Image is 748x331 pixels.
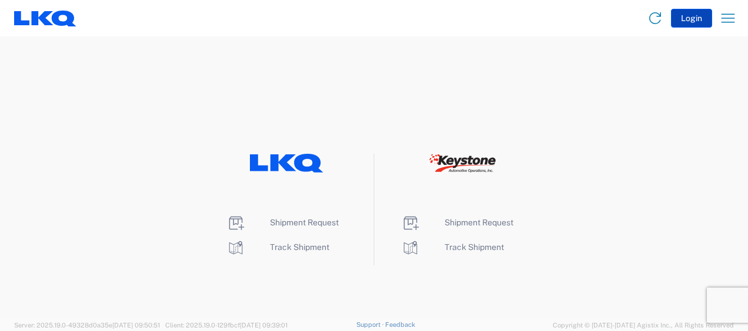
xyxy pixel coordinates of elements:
span: Track Shipment [445,242,504,252]
span: [DATE] 09:50:51 [112,322,160,329]
a: Shipment Request [401,218,513,227]
a: Track Shipment [401,242,504,252]
a: Track Shipment [226,242,329,252]
a: Support [356,321,386,328]
a: Shipment Request [226,218,339,227]
span: [DATE] 09:39:01 [240,322,288,329]
button: Login [671,9,712,28]
a: Feedback [385,321,415,328]
span: Copyright © [DATE]-[DATE] Agistix Inc., All Rights Reserved [553,320,734,330]
span: Track Shipment [270,242,329,252]
span: Client: 2025.19.0-129fbcf [165,322,288,329]
span: Server: 2025.19.0-49328d0a35e [14,322,160,329]
span: Shipment Request [445,218,513,227]
span: Shipment Request [270,218,339,227]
